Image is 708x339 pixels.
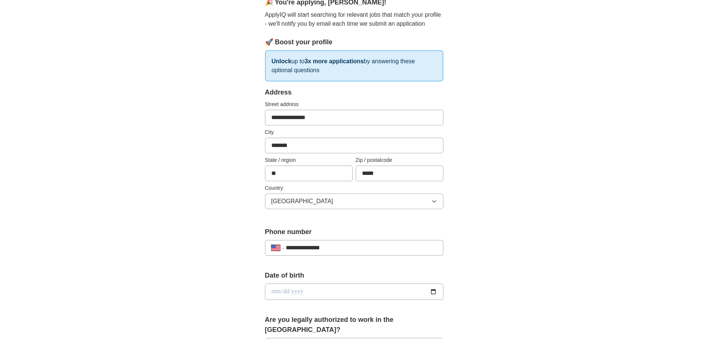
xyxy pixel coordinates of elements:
p: ApplyIQ will start searching for relevant jobs that match your profile - we'll notify you by emai... [265,10,443,28]
strong: 3x more applications [304,58,363,64]
div: Address [265,87,443,97]
label: State / region [265,156,353,164]
p: up to by answering these optional questions [265,50,443,81]
div: 🚀 Boost your profile [265,37,443,47]
label: Date of birth [265,271,443,281]
label: Zip / postalcode [356,156,443,164]
label: Phone number [265,227,443,237]
label: Are you legally authorized to work in the [GEOGRAPHIC_DATA]? [265,315,443,335]
button: [GEOGRAPHIC_DATA] [265,194,443,209]
strong: Unlock [272,58,291,64]
label: Country [265,184,443,192]
span: [GEOGRAPHIC_DATA] [271,197,333,206]
label: City [265,128,443,136]
label: Street address [265,100,443,108]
